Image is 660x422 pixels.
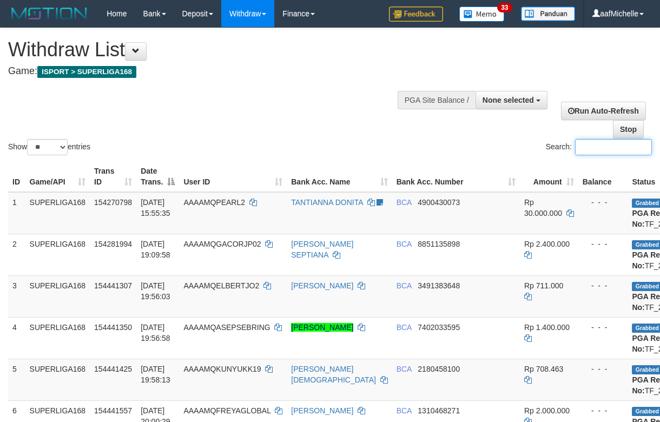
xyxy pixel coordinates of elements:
[94,365,132,373] span: 154441425
[397,323,412,332] span: BCA
[25,192,90,234] td: SUPERLIGA168
[27,139,68,155] select: Showentries
[418,365,460,373] span: Copy 2180458100 to clipboard
[521,6,575,21] img: panduan.png
[524,198,562,217] span: Rp 30.000.000
[476,91,547,109] button: None selected
[179,161,287,192] th: User ID: activate to sort column ascending
[8,161,25,192] th: ID
[497,3,512,12] span: 33
[459,6,505,22] img: Button%20Memo.svg
[397,198,412,207] span: BCA
[25,317,90,359] td: SUPERLIGA168
[183,281,259,290] span: AAAAMQELBERTJO2
[524,365,563,373] span: Rp 708.463
[8,234,25,275] td: 2
[583,280,624,291] div: - - -
[397,406,412,415] span: BCA
[8,359,25,400] td: 5
[94,323,132,332] span: 154441350
[392,161,520,192] th: Bank Acc. Number: activate to sort column ascending
[141,198,170,217] span: [DATE] 15:55:35
[291,406,353,415] a: [PERSON_NAME]
[8,66,429,77] h4: Game:
[583,405,624,416] div: - - -
[583,239,624,249] div: - - -
[94,406,132,415] span: 154441557
[183,323,270,332] span: AAAAMQASEPSEBRING
[94,198,132,207] span: 154270798
[90,161,136,192] th: Trans ID: activate to sort column ascending
[524,323,570,332] span: Rp 1.400.000
[141,323,170,342] span: [DATE] 19:56:58
[418,323,460,332] span: Copy 7402033595 to clipboard
[183,240,261,248] span: AAAAMQGACORJP02
[418,198,460,207] span: Copy 4900430073 to clipboard
[183,406,270,415] span: AAAAMQFREYAGLOBAL
[546,139,652,155] label: Search:
[397,240,412,248] span: BCA
[398,91,476,109] div: PGA Site Balance /
[8,139,90,155] label: Show entries
[8,275,25,317] td: 3
[291,281,353,290] a: [PERSON_NAME]
[389,6,443,22] img: Feedback.jpg
[183,198,245,207] span: AAAAMQPEARL2
[418,406,460,415] span: Copy 1310468271 to clipboard
[524,240,570,248] span: Rp 2.400.000
[25,275,90,317] td: SUPERLIGA168
[136,161,179,192] th: Date Trans.: activate to sort column descending
[291,323,353,332] a: [PERSON_NAME]
[25,359,90,400] td: SUPERLIGA168
[583,322,624,333] div: - - -
[8,192,25,234] td: 1
[561,102,646,120] a: Run Auto-Refresh
[575,139,652,155] input: Search:
[287,161,392,192] th: Bank Acc. Name: activate to sort column ascending
[397,365,412,373] span: BCA
[397,281,412,290] span: BCA
[524,281,563,290] span: Rp 711.000
[94,281,132,290] span: 154441307
[613,120,644,139] a: Stop
[8,317,25,359] td: 4
[141,365,170,384] span: [DATE] 19:58:13
[8,5,90,22] img: MOTION_logo.png
[483,96,534,104] span: None selected
[291,365,376,384] a: [PERSON_NAME][DEMOGRAPHIC_DATA]
[94,240,132,248] span: 154281994
[291,240,353,259] a: [PERSON_NAME] SEPTIANA
[583,364,624,374] div: - - -
[520,161,578,192] th: Amount: activate to sort column ascending
[25,161,90,192] th: Game/API: activate to sort column ascending
[418,240,460,248] span: Copy 8851135898 to clipboard
[578,161,628,192] th: Balance
[37,66,136,78] span: ISPORT > SUPERLIGA168
[141,240,170,259] span: [DATE] 19:09:58
[291,198,363,207] a: TANTIANNA DONITA
[183,365,261,373] span: AAAAMQKUNYUKK19
[524,406,570,415] span: Rp 2.000.000
[418,281,460,290] span: Copy 3491383648 to clipboard
[8,39,429,61] h1: Withdraw List
[141,281,170,301] span: [DATE] 19:56:03
[583,197,624,208] div: - - -
[25,234,90,275] td: SUPERLIGA168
